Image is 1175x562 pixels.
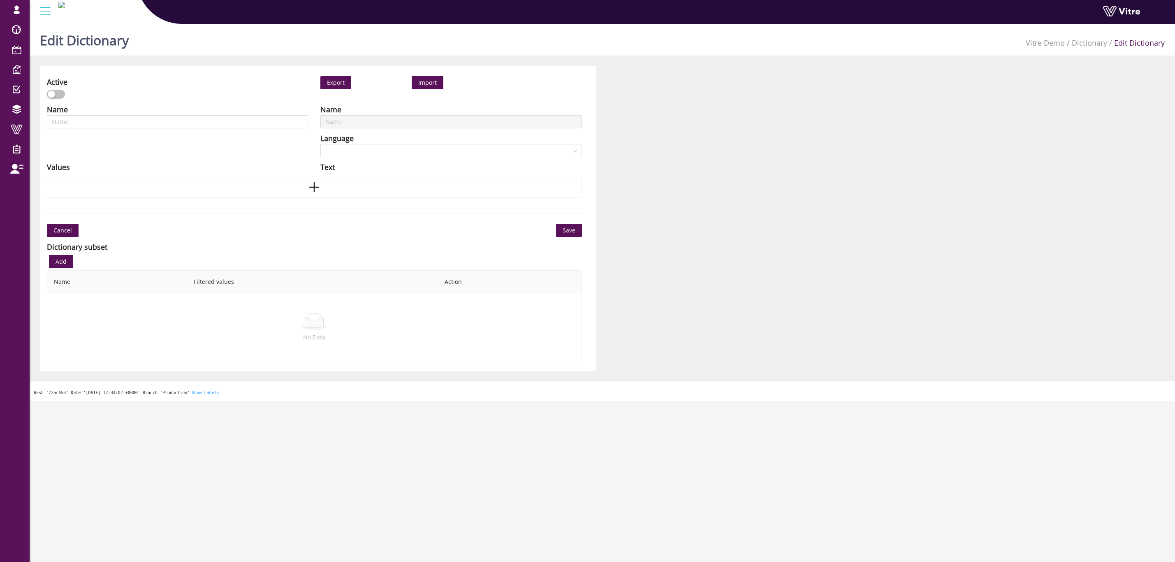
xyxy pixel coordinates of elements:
[418,79,437,86] span: Import
[47,115,308,128] input: Name
[49,255,73,268] button: Add
[47,161,70,173] div: Values
[1107,37,1165,49] li: Edit Dictionary
[1072,38,1107,48] a: Dictionary
[47,271,187,293] th: Name
[47,241,107,253] div: Dictionary subset
[1026,38,1065,48] a: Vitre Demo
[40,21,129,56] h1: Edit Dictionary
[438,271,582,293] th: Action
[187,271,438,293] th: Filtered values
[54,333,575,342] p: No Data
[320,115,582,128] input: Name
[320,132,354,144] div: Language
[47,104,68,115] div: Name
[320,104,341,115] div: Name
[58,2,65,8] img: Logo-Web.png
[556,224,582,237] button: Save
[34,390,190,395] span: Hash '73ac653' Date '[DATE] 12:34:02 +0000' Branch 'Production'
[320,76,351,89] button: Export
[53,226,72,235] span: Cancel
[47,76,67,88] div: Active
[320,161,335,173] div: Text
[308,181,320,193] span: plus
[192,390,219,395] a: Show Labels
[47,224,79,237] button: Cancel
[56,257,67,266] span: Add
